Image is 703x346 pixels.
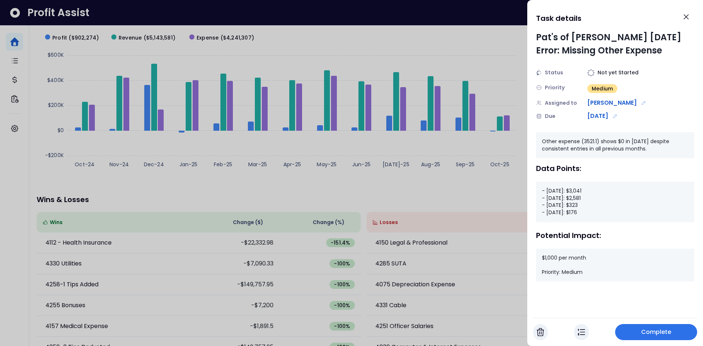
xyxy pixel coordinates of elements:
div: $1,000 per month Priority: Medium [536,249,694,282]
span: Not yet Started [598,69,639,77]
img: Not yet Started [587,69,595,77]
div: Potential Impact: [536,231,694,240]
span: Due [545,112,555,120]
button: Edit due date [611,112,619,120]
button: Complete [615,324,697,340]
button: Close [678,9,694,25]
span: Assigned to [545,99,577,107]
span: [PERSON_NAME] [587,98,637,107]
span: [DATE] [587,112,608,120]
button: Edit assignment [640,99,648,107]
div: - [DATE]: $3,041 - [DATE]: $2,581 - [DATE]: $323 - [DATE]: $176 [536,182,694,222]
div: Pat's of [PERSON_NAME] [DATE] Error: Missing Other Expense [536,31,694,57]
div: Data Points: [536,164,694,173]
span: Priority [545,84,565,92]
h1: Task details [536,12,581,25]
div: Other expense (3521.1) shows $0 in [DATE] despite consistent entries in all previous months. [536,132,694,158]
img: Cancel Task [537,328,544,336]
img: In Progress [578,328,585,336]
span: Complete [641,328,672,336]
span: Medium [592,85,613,92]
span: Status [545,69,563,77]
img: Status [536,70,542,76]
